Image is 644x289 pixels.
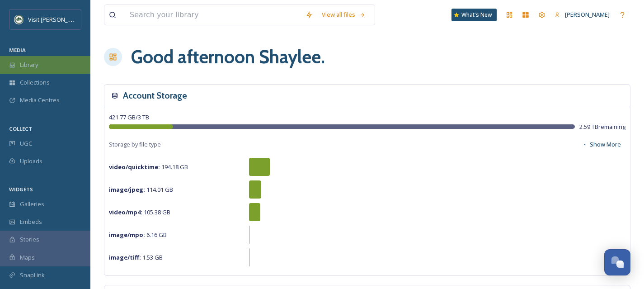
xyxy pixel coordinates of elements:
[451,9,497,21] a: What's New
[109,185,173,194] span: 114.01 GB
[9,186,33,193] span: WIDGETS
[109,208,170,216] span: 105.38 GB
[28,15,85,24] span: Visit [PERSON_NAME]
[9,125,32,132] span: COLLECT
[109,113,149,121] span: 421.77 GB / 3 TB
[125,5,301,25] input: Search your library
[565,10,610,19] span: [PERSON_NAME]
[123,89,187,102] h3: Account Storage
[20,271,45,280] span: SnapLink
[109,253,163,261] span: 1.53 GB
[109,208,142,216] strong: video/mp4 :
[109,163,160,171] strong: video/quicktime :
[20,235,39,244] span: Stories
[20,139,32,148] span: UGC
[20,78,50,87] span: Collections
[109,185,145,194] strong: image/jpeg :
[109,253,141,261] strong: image/tiff :
[109,163,188,171] span: 194.18 GB
[9,47,26,53] span: MEDIA
[20,61,38,69] span: Library
[109,231,167,239] span: 6.16 GB
[131,43,325,71] h1: Good afternoon Shaylee .
[109,140,161,149] span: Storage by file type
[109,231,145,239] strong: image/mpo :
[20,96,60,104] span: Media Centres
[14,15,24,24] img: Unknown.png
[604,249,630,275] button: Open Chat
[20,218,42,226] span: Embeds
[550,6,614,24] a: [PERSON_NAME]
[579,123,625,131] span: 2.59 TB remaining
[20,157,42,166] span: Uploads
[317,6,370,24] a: View all files
[20,253,35,262] span: Maps
[20,200,44,208] span: Galleries
[578,136,625,153] button: Show More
